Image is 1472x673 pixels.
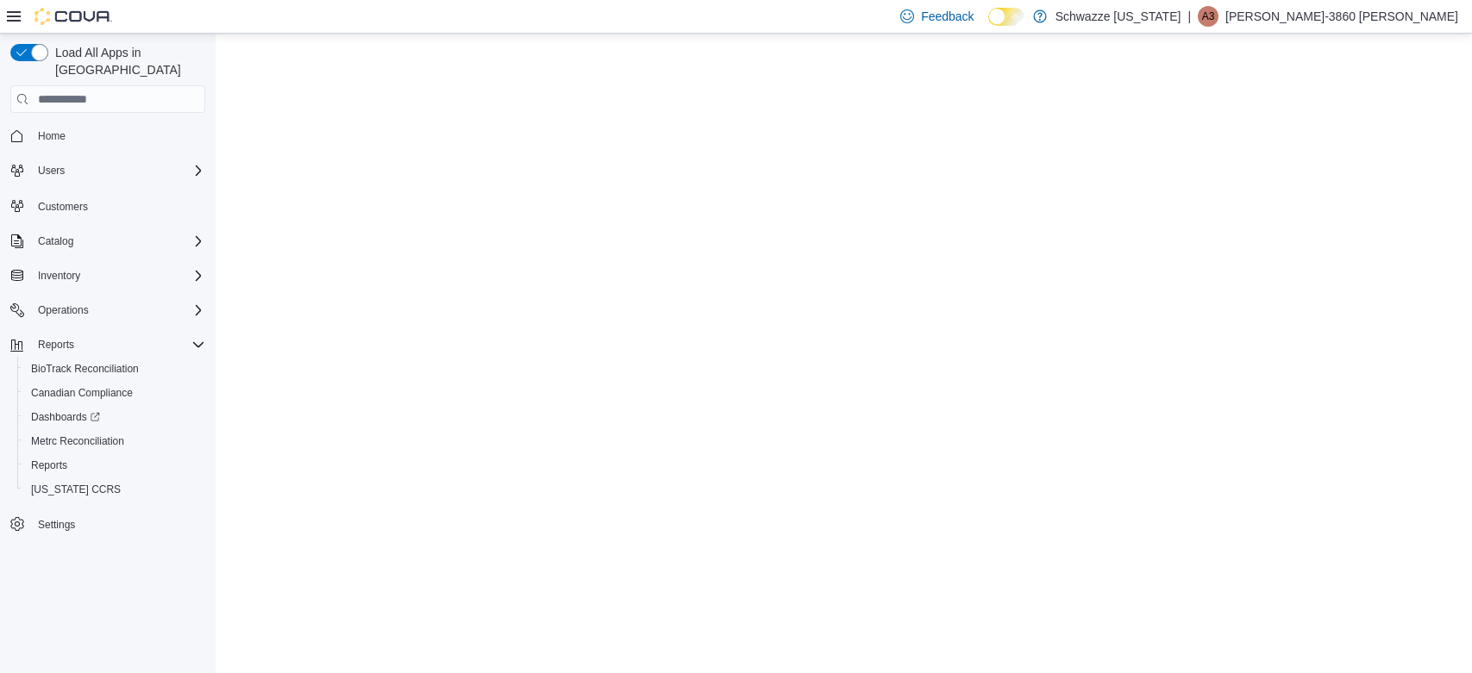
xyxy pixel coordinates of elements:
[38,303,89,317] span: Operations
[31,334,81,355] button: Reports
[24,431,131,452] a: Metrc Reconciliation
[988,26,989,27] span: Dark Mode
[38,518,75,532] span: Settings
[31,514,205,535] span: Settings
[3,298,212,322] button: Operations
[31,196,95,217] a: Customers
[17,477,212,502] button: [US_STATE] CCRS
[31,334,205,355] span: Reports
[24,407,205,427] span: Dashboards
[31,300,205,321] span: Operations
[24,383,140,403] a: Canadian Compliance
[24,358,146,379] a: BioTrack Reconciliation
[31,362,139,376] span: BioTrack Reconciliation
[17,357,212,381] button: BioTrack Reconciliation
[31,410,100,424] span: Dashboards
[38,164,65,178] span: Users
[34,8,112,25] img: Cova
[3,512,212,537] button: Settings
[3,123,212,148] button: Home
[24,479,128,500] a: [US_STATE] CCRS
[31,231,80,252] button: Catalog
[38,269,80,283] span: Inventory
[24,358,205,379] span: BioTrack Reconciliation
[24,383,205,403] span: Canadian Compliance
[48,44,205,78] span: Load All Apps in [GEOGRAPHIC_DATA]
[921,8,974,25] span: Feedback
[31,125,205,146] span: Home
[3,193,212,218] button: Customers
[31,483,121,496] span: [US_STATE] CCRS
[38,129,66,143] span: Home
[17,429,212,453] button: Metrc Reconciliation
[3,229,212,253] button: Catalog
[3,333,212,357] button: Reports
[31,434,124,448] span: Metrc Reconciliation
[988,8,1024,26] input: Dark Mode
[1225,6,1458,27] p: [PERSON_NAME]-3860 [PERSON_NAME]
[24,431,205,452] span: Metrc Reconciliation
[1055,6,1181,27] p: Schwazze [US_STATE]
[3,159,212,183] button: Users
[17,405,212,429] a: Dashboards
[17,381,212,405] button: Canadian Compliance
[31,265,87,286] button: Inventory
[31,300,96,321] button: Operations
[1202,6,1215,27] span: A3
[24,455,74,476] a: Reports
[31,265,205,286] span: Inventory
[38,338,74,352] span: Reports
[10,116,205,582] nav: Complex example
[31,195,205,216] span: Customers
[38,200,88,214] span: Customers
[31,514,82,535] a: Settings
[31,386,133,400] span: Canadian Compliance
[31,231,205,252] span: Catalog
[1187,6,1191,27] p: |
[38,234,73,248] span: Catalog
[17,453,212,477] button: Reports
[24,407,107,427] a: Dashboards
[3,264,212,288] button: Inventory
[24,455,205,476] span: Reports
[31,160,72,181] button: Users
[31,126,72,146] a: Home
[1198,6,1218,27] div: Alexis-3860 Shoope
[31,458,67,472] span: Reports
[24,479,205,500] span: Washington CCRS
[31,160,205,181] span: Users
